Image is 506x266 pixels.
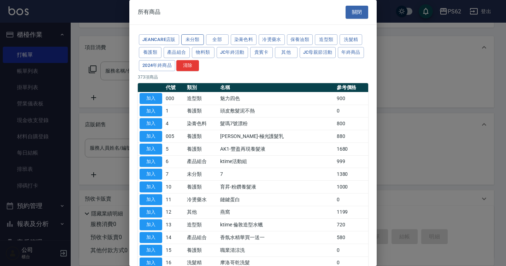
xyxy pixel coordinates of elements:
td: 香氛水精華買一送一 [218,231,335,244]
button: 加入 [140,131,162,142]
td: 鏈鍵蛋白 [218,193,335,206]
td: 養護類 [185,181,218,193]
button: 加入 [140,156,162,167]
td: 720 [335,219,368,231]
button: 產品組合 [164,47,190,58]
td: 冷燙藥水 [185,193,218,206]
td: 10 [164,181,185,193]
td: 頭皮敷髮泥不熱 [218,105,335,117]
td: ktime 倫敦造型水蠟 [218,219,335,231]
td: 4 [164,117,185,130]
button: JC年終活動 [217,47,248,58]
td: 養護類 [185,244,218,256]
button: 洗髮精 [340,34,362,45]
td: 14 [164,231,185,244]
td: 燕窩 [218,206,335,219]
th: 代號 [164,83,185,92]
td: 580 [335,231,368,244]
td: 養護類 [185,105,218,117]
button: 加入 [140,144,162,155]
td: 15 [164,244,185,256]
button: 染膏色料 [231,34,257,45]
td: 造型類 [185,219,218,231]
td: 900 [335,92,368,105]
td: 800 [335,117,368,130]
button: 加入 [140,245,162,256]
td: 1000 [335,181,368,193]
button: 未分類 [181,34,204,45]
button: 其他 [275,47,298,58]
td: 未分類 [185,168,218,181]
button: 2024年終商品 [139,60,175,71]
td: 005 [164,130,185,143]
td: 造型類 [185,92,218,105]
td: 1199 [335,206,368,219]
button: 年終商品 [338,47,364,58]
td: 育昇-粉鑽養髮液 [218,181,335,193]
td: [PERSON_NAME]-極光護髮乳 [218,130,335,143]
td: 1380 [335,168,368,181]
td: 養護類 [185,143,218,155]
button: 全部 [206,34,229,45]
button: 造型類 [315,34,337,45]
td: 12 [164,206,185,219]
button: 冷燙藥水 [259,34,285,45]
button: 加入 [140,219,162,230]
td: 職業清涼洗 [218,244,335,256]
button: 貴賓卡 [250,47,273,58]
th: 參考價格 [335,83,368,92]
td: 6 [164,155,185,168]
td: 1 [164,105,185,117]
button: 加入 [140,93,162,104]
td: 0 [335,244,368,256]
td: AK1-豐盈再現養髮液 [218,143,335,155]
button: 清除 [176,60,199,71]
td: 11 [164,193,185,206]
td: 7 [164,168,185,181]
td: 7 [218,168,335,181]
button: 加入 [140,106,162,117]
td: 999 [335,155,368,168]
p: 373 項商品 [138,74,368,80]
td: 產品組合 [185,231,218,244]
td: 5 [164,143,185,155]
button: 養護類 [139,47,161,58]
th: 名稱 [218,83,335,92]
td: ktime活動組 [218,155,335,168]
td: 000 [164,92,185,105]
button: 加入 [140,169,162,180]
td: 1680 [335,143,368,155]
td: 0 [335,105,368,117]
button: 物料類 [192,47,214,58]
button: JC母親節活動 [300,47,336,58]
td: 880 [335,130,368,143]
td: 養護類 [185,130,218,143]
td: 0 [335,193,368,206]
button: 加入 [140,181,162,192]
td: 魅力四色 [218,92,335,105]
button: JeanCare店販 [139,34,179,45]
button: 加入 [140,118,162,129]
td: 其他 [185,206,218,219]
td: 髮瑪7號漂粉 [218,117,335,130]
button: 加入 [140,194,162,205]
button: 關閉 [346,6,368,19]
td: 染膏色料 [185,117,218,130]
td: 產品組合 [185,155,218,168]
button: 加入 [140,207,162,218]
button: 保養油類 [287,34,313,45]
span: 所有商品 [138,8,160,16]
td: 13 [164,219,185,231]
button: 加入 [140,232,162,243]
th: 類別 [185,83,218,92]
